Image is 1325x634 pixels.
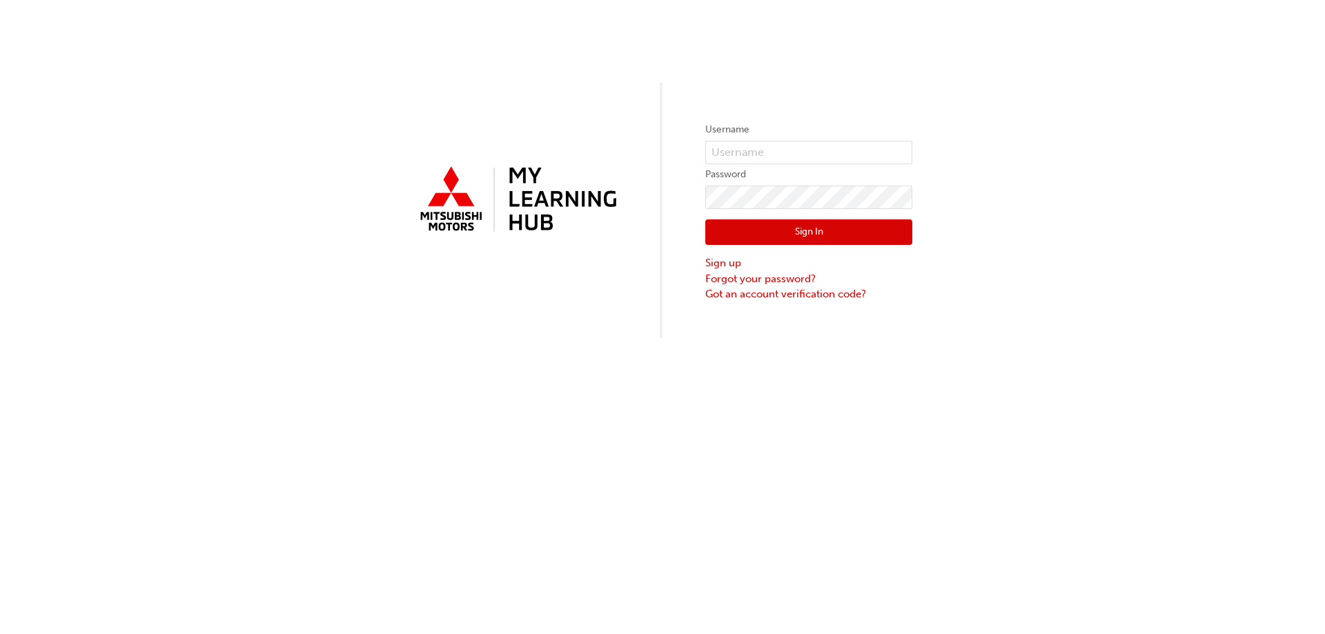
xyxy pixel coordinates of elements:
label: Password [705,166,912,183]
label: Username [705,121,912,138]
button: Sign In [705,219,912,246]
img: mmal [413,161,620,239]
a: Sign up [705,255,912,271]
a: Got an account verification code? [705,286,912,302]
input: Username [705,141,912,164]
a: Forgot your password? [705,271,912,287]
